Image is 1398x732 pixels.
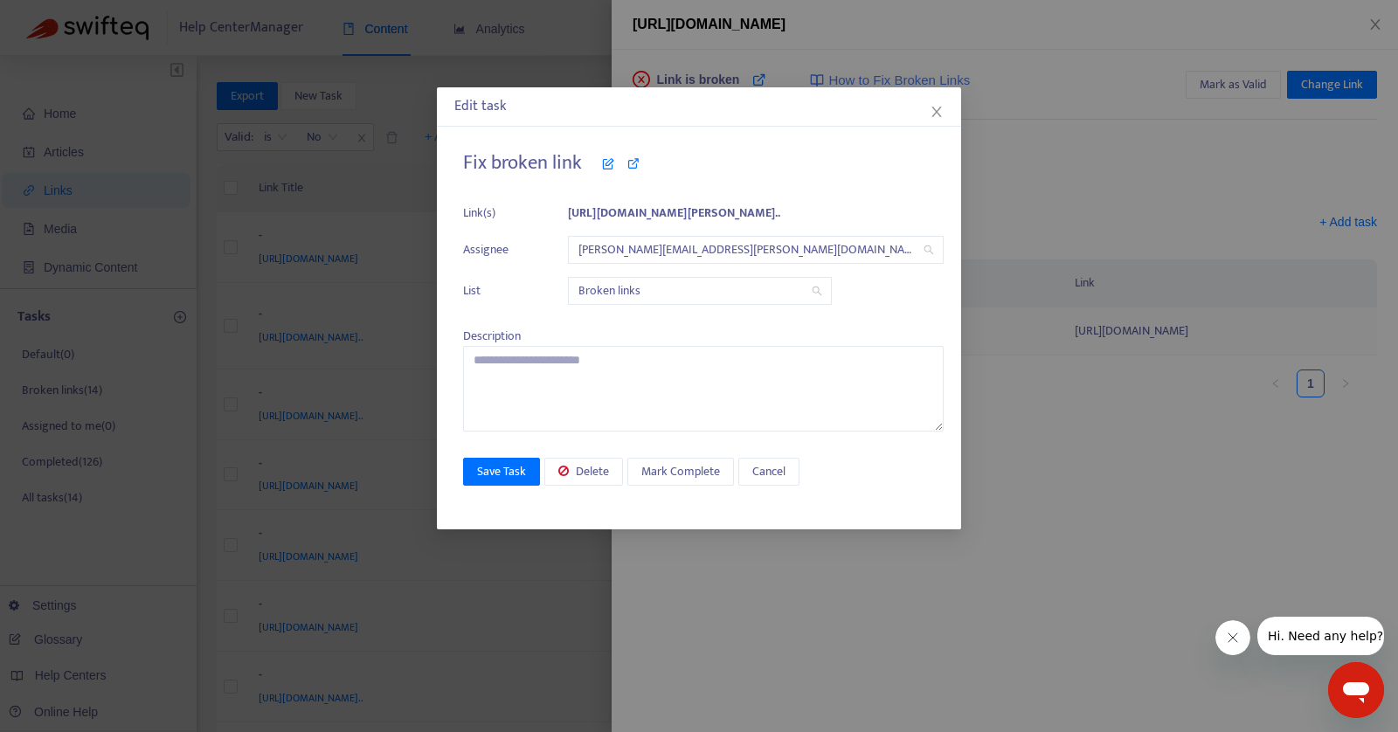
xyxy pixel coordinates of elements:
[752,462,786,481] span: Cancel
[812,286,822,296] span: search
[463,204,524,223] span: Link(s)
[576,462,609,481] span: Delete
[463,151,944,175] h4: Fix broken link
[927,102,946,121] button: Close
[641,462,720,481] span: Mark Complete
[463,240,524,259] span: Assignee
[544,458,623,486] button: Delete
[463,326,521,346] span: Description
[738,458,799,486] button: Cancel
[578,237,933,263] span: tim.smith@free-now.com
[924,245,934,255] span: search
[930,105,944,119] span: close
[578,278,821,304] span: Broken links
[1215,620,1250,655] iframe: Close message
[477,462,526,481] span: Save Task
[463,458,540,486] button: Save Task
[568,203,780,223] b: [URL][DOMAIN_NAME][PERSON_NAME]..
[454,96,944,117] div: Edit task
[1328,662,1384,718] iframe: Button to launch messaging window
[463,281,524,300] span: List
[1257,617,1384,655] iframe: Message from company
[627,458,734,486] button: Mark Complete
